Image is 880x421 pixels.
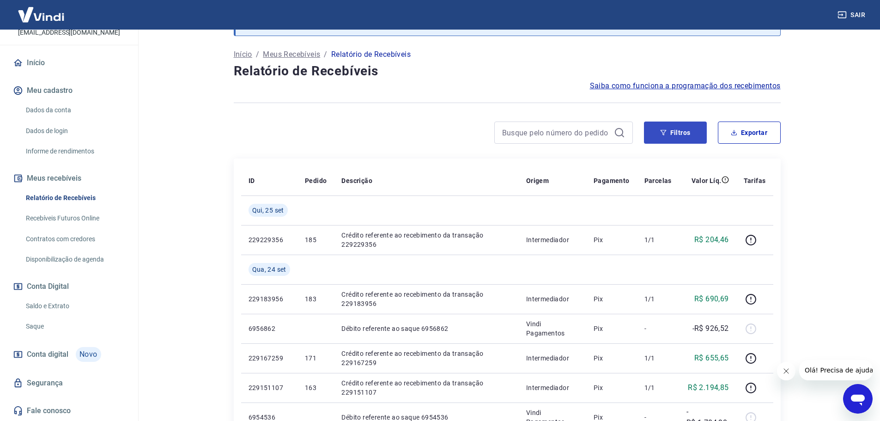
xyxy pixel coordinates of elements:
p: Crédito referente ao recebimento da transação 229183956 [341,290,511,308]
p: Pix [594,354,630,363]
a: Saldo e Extrato [22,297,127,316]
p: Tarifas [744,176,766,185]
a: Dados da conta [22,101,127,120]
p: 185 [305,235,327,244]
a: Dados de login [22,122,127,140]
p: [EMAIL_ADDRESS][DOMAIN_NAME] [18,28,120,37]
p: -R$ 926,52 [692,323,729,334]
button: Meu cadastro [11,80,127,101]
p: R$ 204,46 [694,234,729,245]
p: Pix [594,294,630,304]
a: Segurança [11,373,127,393]
p: Intermediador [526,235,579,244]
p: 6956862 [249,324,290,333]
a: Início [11,53,127,73]
a: Fale conosco [11,401,127,421]
a: Conta digitalNovo [11,343,127,366]
iframe: Botão para abrir a janela de mensagens [843,384,873,414]
p: Origem [526,176,549,185]
span: Novo [76,347,101,362]
p: Parcelas [644,176,672,185]
p: Débito referente ao saque 6956862 [341,324,511,333]
h4: Relatório de Recebíveis [234,62,781,80]
span: Qui, 25 set [252,206,284,215]
p: Pagamento [594,176,630,185]
span: Qua, 24 set [252,265,286,274]
p: 1/1 [644,294,672,304]
p: ID [249,176,255,185]
p: 229167259 [249,354,290,363]
a: Informe de rendimentos [22,142,127,161]
p: Pix [594,324,630,333]
a: Saque [22,317,127,336]
p: / [324,49,327,60]
a: Recebíveis Futuros Online [22,209,127,228]
a: Saiba como funciona a programação dos recebimentos [590,80,781,92]
p: Crédito referente ao recebimento da transação 229167259 [341,349,511,367]
p: 183 [305,294,327,304]
a: Contratos com credores [22,230,127,249]
p: Pedido [305,176,327,185]
a: Início [234,49,252,60]
span: Conta digital [27,348,68,361]
button: Filtros [644,122,707,144]
p: Valor Líq. [692,176,722,185]
img: Vindi [11,0,71,29]
a: Disponibilização de agenda [22,250,127,269]
p: 171 [305,354,327,363]
p: Relatório de Recebíveis [331,49,411,60]
p: Intermediador [526,294,579,304]
p: Crédito referente ao recebimento da transação 229229356 [341,231,511,249]
p: / [256,49,259,60]
button: Sair [836,6,869,24]
input: Busque pelo número do pedido [502,126,610,140]
a: Relatório de Recebíveis [22,189,127,207]
p: - [644,324,672,333]
iframe: Fechar mensagem [777,362,795,380]
p: Pix [594,383,630,392]
p: R$ 2.194,85 [688,382,728,393]
p: Pix [594,235,630,244]
p: 229183956 [249,294,290,304]
p: 229151107 [249,383,290,392]
p: 163 [305,383,327,392]
p: R$ 655,65 [694,353,729,364]
p: 229229356 [249,235,290,244]
button: Conta Digital [11,276,127,297]
a: Meus Recebíveis [263,49,320,60]
p: Intermediador [526,383,579,392]
iframe: Mensagem da empresa [799,360,873,380]
button: Exportar [718,122,781,144]
p: 1/1 [644,235,672,244]
p: Crédito referente ao recebimento da transação 229151107 [341,378,511,397]
p: R$ 690,69 [694,293,729,305]
button: Meus recebíveis [11,168,127,189]
p: Intermediador [526,354,579,363]
p: Descrição [341,176,372,185]
p: Vindi Pagamentos [526,319,579,338]
p: 1/1 [644,354,672,363]
p: 1/1 [644,383,672,392]
span: Olá! Precisa de ajuda? [6,6,78,14]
